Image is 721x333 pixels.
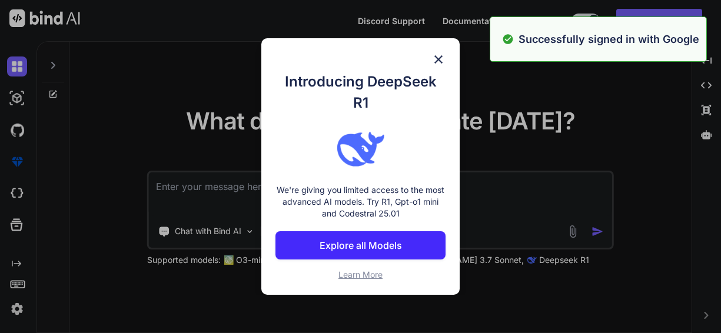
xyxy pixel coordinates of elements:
p: Successfully signed in with Google [519,31,699,47]
img: close [431,52,446,66]
p: Explore all Models [320,238,402,252]
span: Learn More [338,269,383,279]
button: Explore all Models [275,231,446,259]
h1: Introducing DeepSeek R1 [275,71,446,114]
p: We're giving you limited access to the most advanced AI models. Try R1, Gpt-o1 mini and Codestral... [275,184,446,219]
img: bind logo [337,125,384,172]
img: alert [502,31,514,47]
